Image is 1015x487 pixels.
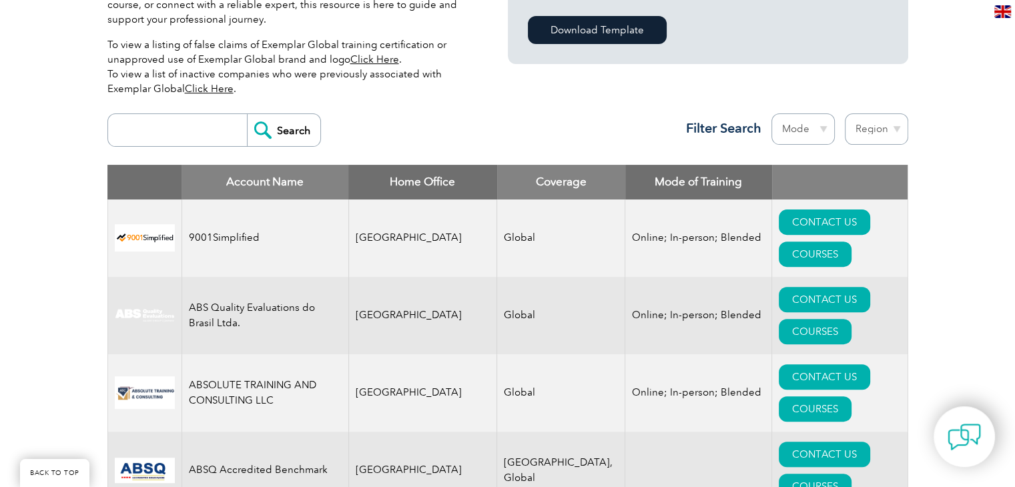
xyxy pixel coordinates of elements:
[779,287,870,312] a: CONTACT US
[779,442,870,467] a: CONTACT US
[625,277,772,354] td: Online; In-person; Blended
[994,5,1011,18] img: en
[779,241,852,267] a: COURSES
[247,114,320,146] input: Search
[625,354,772,432] td: Online; In-person; Blended
[107,37,468,96] p: To view a listing of false claims of Exemplar Global training certification or unapproved use of ...
[182,165,348,199] th: Account Name: activate to sort column descending
[779,396,852,422] a: COURSES
[350,53,399,65] a: Click Here
[779,319,852,344] a: COURSES
[528,16,667,44] a: Download Template
[185,83,234,95] a: Click Here
[348,165,497,199] th: Home Office: activate to sort column ascending
[115,308,175,323] img: c92924ac-d9bc-ea11-a814-000d3a79823d-logo.jpg
[348,277,497,354] td: [GEOGRAPHIC_DATA]
[678,120,761,137] h3: Filter Search
[20,459,89,487] a: BACK TO TOP
[348,199,497,277] td: [GEOGRAPHIC_DATA]
[497,199,625,277] td: Global
[115,376,175,409] img: 16e092f6-eadd-ed11-a7c6-00224814fd52-logo.png
[182,277,348,354] td: ABS Quality Evaluations do Brasil Ltda.
[625,199,772,277] td: Online; In-person; Blended
[182,354,348,432] td: ABSOLUTE TRAINING AND CONSULTING LLC
[348,354,497,432] td: [GEOGRAPHIC_DATA]
[625,165,772,199] th: Mode of Training: activate to sort column ascending
[772,165,908,199] th: : activate to sort column ascending
[779,209,870,235] a: CONTACT US
[497,277,625,354] td: Global
[115,458,175,483] img: cc24547b-a6e0-e911-a812-000d3a795b83-logo.png
[779,364,870,390] a: CONTACT US
[115,224,175,252] img: 37c9c059-616f-eb11-a812-002248153038-logo.png
[497,165,625,199] th: Coverage: activate to sort column ascending
[948,420,981,454] img: contact-chat.png
[497,354,625,432] td: Global
[182,199,348,277] td: 9001Simplified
